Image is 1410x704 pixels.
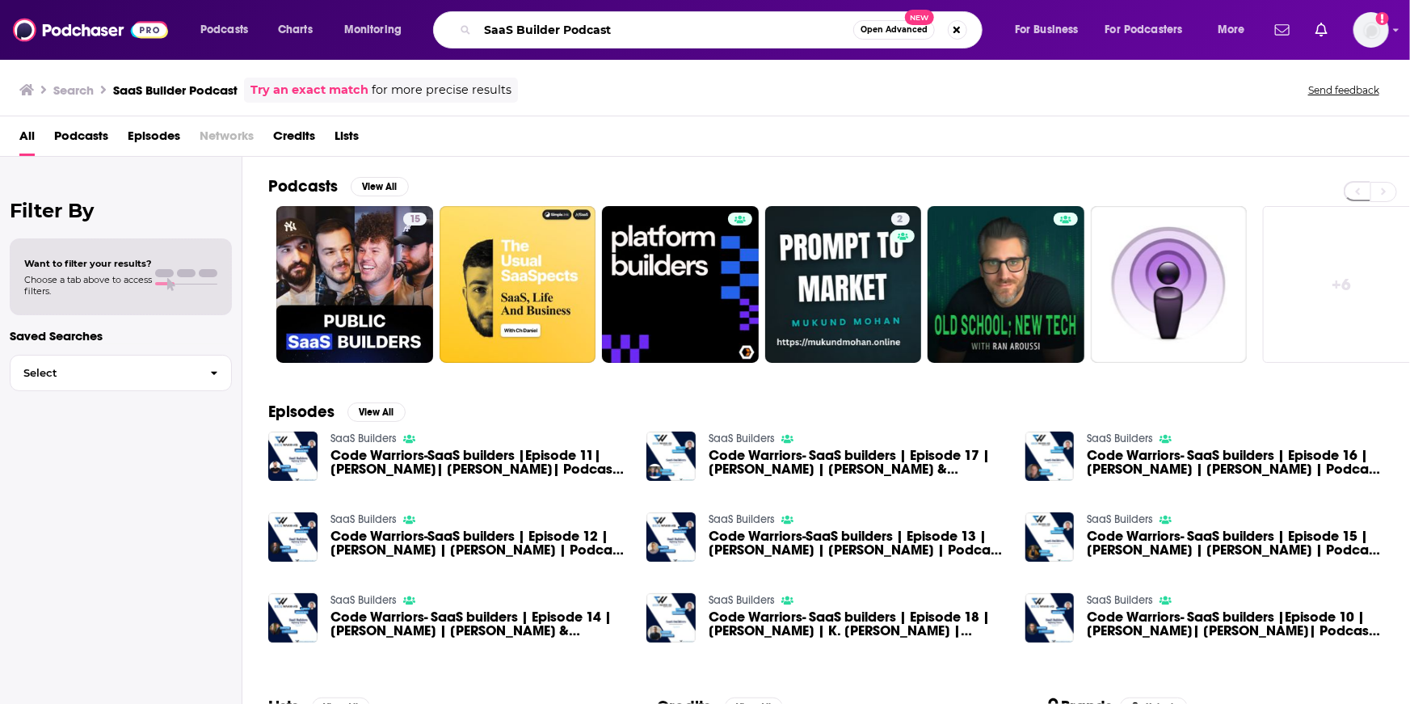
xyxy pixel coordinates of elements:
[403,213,427,226] a: 15
[1025,593,1075,643] img: Code Warriors- SaaS builders |Episode 10 |Jefferson Nunn| Chris Hood| Podcast about Startup Business
[113,82,238,98] h3: SaaS Builder Podcast
[646,432,696,481] img: Code Warriors- SaaS builders | Episode 17 | Jefferson Nunn | Hank & Sharyn | Podcast about Success
[330,610,628,638] span: Code Warriors- SaaS builders | Episode 14 | [PERSON_NAME] | [PERSON_NAME] & [PERSON_NAME] | Podca...
[898,212,903,228] span: 2
[853,20,935,40] button: Open AdvancedNew
[765,206,922,363] a: 2
[1353,12,1389,48] img: User Profile
[709,449,1006,476] a: Code Warriors- SaaS builders | Episode 17 | Jefferson Nunn | Hank & Sharyn | Podcast about Success
[273,123,315,156] a: Credits
[1206,17,1265,43] button: open menu
[1087,432,1153,445] a: SaaS Builders
[330,432,397,445] a: SaaS Builders
[200,19,248,41] span: Podcasts
[268,176,338,196] h2: Podcasts
[351,177,409,196] button: View All
[189,17,269,43] button: open menu
[709,529,1006,557] span: Code Warriors-SaaS builders | Episode 13 | [PERSON_NAME] | [PERSON_NAME] | Podcast about Success
[330,610,628,638] a: Code Warriors- SaaS builders | Episode 14 | Jefferson Nunn | Lou & Sherri | Podcast about Success
[372,81,511,99] span: for more precise results
[11,368,197,378] span: Select
[330,593,397,607] a: SaaS Builders
[1218,19,1245,41] span: More
[1087,449,1384,476] a: Code Warriors- SaaS builders | Episode 16 | Jefferson Nunn | John Bates | Podcast about Success
[267,17,322,43] a: Charts
[1004,17,1099,43] button: open menu
[330,449,628,476] span: Code Warriors-SaaS builders |Episode 11| [PERSON_NAME]| [PERSON_NAME]| Podcast about Success
[709,432,775,445] a: SaaS Builders
[709,529,1006,557] a: Code Warriors-SaaS builders | Episode 13 | Jefferson Nunn | Nathan Thompson | Podcast about Success
[709,512,775,526] a: SaaS Builders
[347,403,406,422] button: View All
[1105,19,1183,41] span: For Podcasters
[268,176,409,196] a: PodcastsView All
[709,610,1006,638] span: Code Warriors- SaaS builders | Episode 18 | [PERSON_NAME] | K. [PERSON_NAME] | Podcast about Success
[330,529,628,557] a: Code Warriors-SaaS builders | Episode 12 | Jefferson Nunn | Charles Read | Podcast about Success
[330,512,397,526] a: SaaS Builders
[1353,12,1389,48] button: Show profile menu
[1095,17,1206,43] button: open menu
[1087,529,1384,557] span: Code Warriors- SaaS builders | Episode 15 | [PERSON_NAME] | [PERSON_NAME] | Podcast about Success
[344,19,402,41] span: Monitoring
[861,26,928,34] span: Open Advanced
[1303,83,1384,97] button: Send feedback
[1269,16,1296,44] a: Show notifications dropdown
[333,17,423,43] button: open menu
[13,15,168,45] img: Podchaser - Follow, Share and Rate Podcasts
[1025,432,1075,481] img: Code Warriors- SaaS builders | Episode 16 | Jefferson Nunn | John Bates | Podcast about Success
[410,212,420,228] span: 15
[10,199,232,222] h2: Filter By
[709,449,1006,476] span: Code Warriors- SaaS builders | Episode 17 | [PERSON_NAME] | [PERSON_NAME] & [PERSON_NAME] | Podca...
[478,17,853,43] input: Search podcasts, credits, & more...
[268,402,335,422] h2: Episodes
[24,258,152,269] span: Want to filter your results?
[330,529,628,557] span: Code Warriors-SaaS builders | Episode 12 | [PERSON_NAME] | [PERSON_NAME] | Podcast about Success
[24,274,152,297] span: Choose a tab above to access filters.
[330,449,628,476] a: Code Warriors-SaaS builders |Episode 11| Jefferson Nunn| John Florey| Podcast about Success
[709,593,775,607] a: SaaS Builders
[200,123,254,156] span: Networks
[448,11,998,48] div: Search podcasts, credits, & more...
[1025,512,1075,562] img: Code Warriors- SaaS builders | Episode 15 | Jefferson Nunn | Sue Schultz | Podcast about Success
[1087,610,1384,638] a: Code Warriors- SaaS builders |Episode 10 |Jefferson Nunn| Chris Hood| Podcast about Startup Business
[276,206,433,363] a: 15
[646,593,696,643] img: Code Warriors- SaaS builders | Episode 18 | Jefferson Nunn | K. Mike Merrill | Podcast about Success
[1087,593,1153,607] a: SaaS Builders
[646,512,696,562] img: Code Warriors-SaaS builders | Episode 13 | Jefferson Nunn | Nathan Thompson | Podcast about Success
[1376,12,1389,25] svg: Add a profile image
[268,402,406,422] a: EpisodesView All
[709,610,1006,638] a: Code Warriors- SaaS builders | Episode 18 | Jefferson Nunn | K. Mike Merrill | Podcast about Success
[891,213,910,226] a: 2
[335,123,359,156] span: Lists
[905,10,934,25] span: New
[268,512,318,562] img: Code Warriors-SaaS builders | Episode 12 | Jefferson Nunn | Charles Read | Podcast about Success
[10,328,232,344] p: Saved Searches
[268,593,318,643] img: Code Warriors- SaaS builders | Episode 14 | Jefferson Nunn | Lou & Sherri | Podcast about Success
[128,123,180,156] a: Episodes
[1087,512,1153,526] a: SaaS Builders
[19,123,35,156] a: All
[53,82,94,98] h3: Search
[1353,12,1389,48] span: Logged in as patiencebaldacci
[1087,529,1384,557] a: Code Warriors- SaaS builders | Episode 15 | Jefferson Nunn | Sue Schultz | Podcast about Success
[1309,16,1334,44] a: Show notifications dropdown
[54,123,108,156] a: Podcasts
[250,81,368,99] a: Try an exact match
[10,355,232,391] button: Select
[1087,449,1384,476] span: Code Warriors- SaaS builders | Episode 16 | [PERSON_NAME] | [PERSON_NAME] | Podcast about Success
[278,19,313,41] span: Charts
[268,432,318,481] img: Code Warriors-SaaS builders |Episode 11| Jefferson Nunn| John Florey| Podcast about Success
